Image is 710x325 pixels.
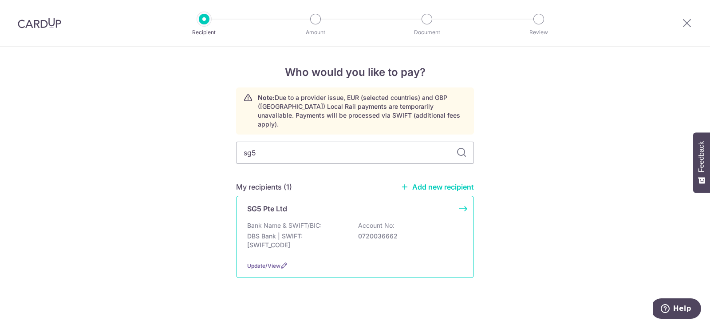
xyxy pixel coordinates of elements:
[258,94,275,101] strong: Note:
[401,182,474,191] a: Add new recipient
[506,28,572,37] p: Review
[653,298,701,321] iframe: Opens a widget where you can find more information
[358,221,394,230] p: Account No:
[236,182,292,192] h5: My recipients (1)
[247,221,322,230] p: Bank Name & SWIFT/BIC:
[283,28,348,37] p: Amount
[236,142,474,164] input: Search for any recipient here
[394,28,460,37] p: Document
[358,232,458,241] p: 0720036662
[18,18,61,28] img: CardUp
[247,262,280,269] a: Update/View
[258,93,466,129] p: Due to a provider issue, EUR (selected countries) and GBP ([GEOGRAPHIC_DATA]) Local Rail payments...
[236,64,474,80] h4: Who would you like to pay?
[171,28,237,37] p: Recipient
[247,232,347,250] p: DBS Bank | SWIFT: [SWIFT_CODE]
[698,141,706,172] span: Feedback
[693,132,710,193] button: Feedback - Show survey
[247,203,287,214] p: SG5 Pte Ltd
